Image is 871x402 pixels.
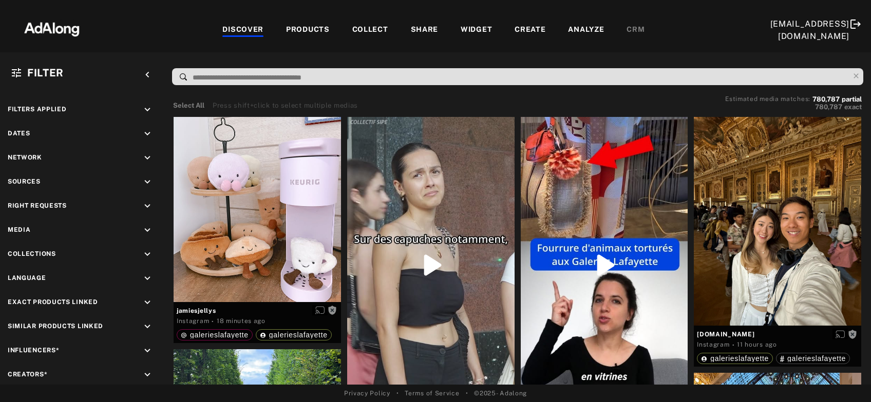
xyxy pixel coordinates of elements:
div: Press shift+click to select multiple medias [213,100,358,111]
i: keyboard_arrow_down [142,152,153,164]
div: galerieslafayette [260,331,328,338]
i: keyboard_arrow_down [142,249,153,260]
i: keyboard_arrow_down [142,369,153,380]
span: • [396,389,399,398]
time: 2025-08-25T08:30:00.000Z [217,317,266,325]
span: jamiesjellys [177,306,338,315]
span: Exact Products Linked [8,298,98,306]
div: ANALYZE [568,24,604,36]
span: Language [8,274,46,282]
div: [EMAIL_ADDRESS][DOMAIN_NAME] [770,18,850,43]
span: Media [8,226,31,233]
i: keyboard_arrow_down [142,128,153,139]
i: keyboard_arrow_down [142,321,153,332]
iframe: Chat Widget [820,353,871,402]
div: COLLECT [352,24,388,36]
i: keyboard_arrow_down [142,104,153,115]
span: Similar Products Linked [8,323,103,330]
span: · [732,341,735,349]
button: Enable diffusion on this media [832,329,848,339]
span: © 2025 - Adalong [474,389,527,398]
span: • [466,389,468,398]
div: Instagram [177,316,209,326]
span: Creators* [8,371,47,378]
button: Enable diffusion on this media [312,305,328,316]
span: galerieslafayette [710,354,769,363]
button: 780,787exact [725,102,862,112]
span: Sources [8,178,41,185]
span: Filter [27,67,64,79]
span: Dates [8,130,30,137]
span: galerieslafayette [787,354,846,363]
a: Privacy Policy [344,389,390,398]
span: galerieslafayette [269,331,328,339]
span: Right Requests [8,202,67,209]
span: Collections [8,250,56,257]
div: galerieslafayette [181,331,249,338]
div: WIDGET [461,24,492,36]
span: Rights not requested [328,307,337,314]
img: 63233d7d88ed69de3c212112c67096b6.png [7,13,97,44]
div: CRM [627,24,645,36]
span: Influencers* [8,347,59,354]
a: Terms of Service [405,389,459,398]
span: · [212,317,214,326]
i: keyboard_arrow_down [142,176,153,188]
i: keyboard_arrow_left [142,69,153,81]
div: galerieslafayette [780,355,846,362]
i: keyboard_arrow_down [142,200,153,212]
span: [DOMAIN_NAME] [697,330,858,339]
div: PRODUCTS [286,24,330,36]
div: galerieslafayette [701,355,769,362]
span: Filters applied [8,106,67,113]
span: Network [8,154,42,161]
span: Rights not requested [848,330,857,337]
time: 2025-08-24T22:13:01.000Z [737,341,777,348]
i: keyboard_arrow_down [142,273,153,284]
i: keyboard_arrow_down [142,345,153,356]
span: 780,787 [812,95,840,103]
button: 780,787partial [812,97,862,102]
div: CREATE [515,24,545,36]
div: Instagram [697,340,729,349]
div: SHARE [411,24,439,36]
span: 780,787 [815,103,842,111]
span: Estimated media matches: [725,95,810,103]
div: DISCOVER [222,24,263,36]
span: galerieslafayette [190,331,249,339]
i: keyboard_arrow_down [142,297,153,308]
button: Select All [173,100,204,111]
i: keyboard_arrow_down [142,225,153,236]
